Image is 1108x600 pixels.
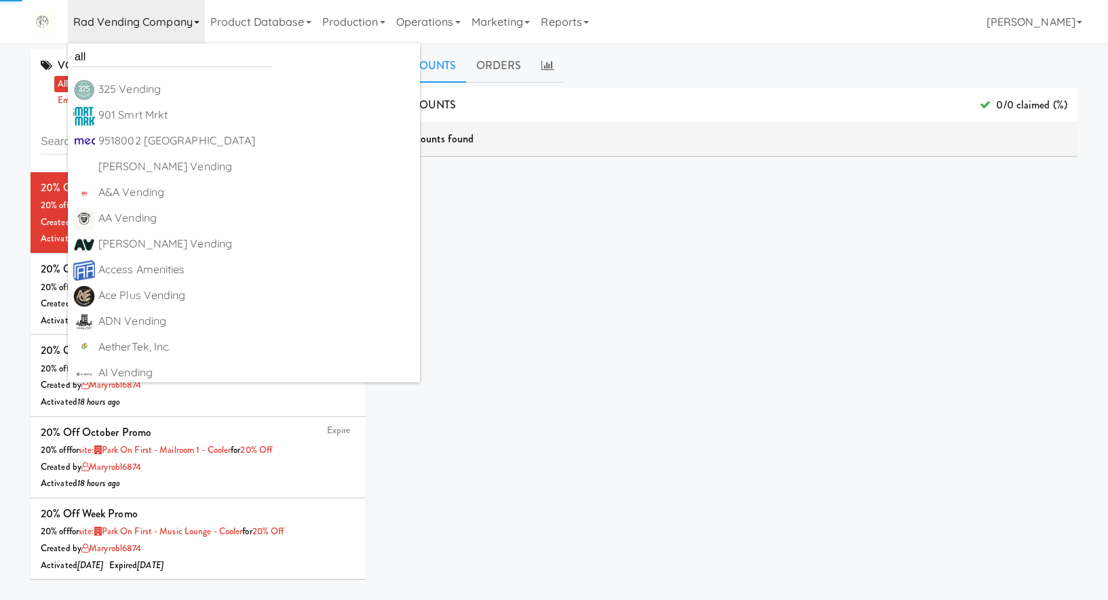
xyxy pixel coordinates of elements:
[73,157,95,178] img: ACwAAAAAAQABAAACADs=
[73,285,95,307] img: fg1tdwzclvcgadomhdtp.png
[73,311,95,333] img: btfbkppilgpqn7n9svkz.png
[81,378,141,391] a: maryrobl6874
[41,378,141,391] span: Created by
[77,477,120,489] i: 18 hours ago
[73,363,95,384] img: ck9lluqwz49r4slbytpm.png
[73,105,95,127] img: ir0uzeqxfph1lfkm2qud.jpg
[31,10,54,34] img: Micromart
[41,297,141,310] span: Created by
[98,182,415,203] div: A&A Vending
[41,178,151,198] div: 20% Off October Promo
[81,542,141,555] a: maryrobl6874
[41,197,356,214] div: 20% off
[98,337,415,357] div: AetherTek, Inc.
[386,49,466,83] a: Accounts
[73,260,95,281] img: kgvx9ubdnwdmesdqrgmd.png
[98,234,415,254] div: [PERSON_NAME] Vending
[386,122,1077,156] div: 0 accounts found
[137,559,164,572] i: [DATE]
[41,477,120,489] span: Activated
[41,259,151,279] div: 20% Off October Promo
[41,314,120,327] span: Activated
[41,361,356,378] div: 20% off
[31,335,366,416] li: Expire20% Off October Promo20% offforsite:Park on First - Mailroom 2 - Coolerfor20% offCreated by...
[327,424,351,437] a: Expire
[41,279,356,296] div: 20% off
[73,79,95,101] img: kbrytollda43ilh6wexs.png
[77,559,104,572] i: [DATE]
[31,172,366,254] li: Expire20% Off October Promo20% offforsite:Oasis - Coolerfor20% offCreated bymaryrobl6874Activated...
[68,47,271,67] input: Search operator
[79,525,242,538] a: site:Park on First - Music Lounge - Cooler
[242,525,284,538] span: for
[41,58,118,73] span: VOUCHERS
[54,92,114,109] a: employee gift
[41,442,356,459] div: 20% off
[54,76,71,93] a: all
[73,131,95,153] img: pbzj0xqistzv78rw17gh.jpg
[31,498,366,580] li: 20% Off Week Promo20% offforsite:Park on First - Music Lounge - Coolerfor20% offCreated bymaryrob...
[98,311,415,332] div: ADN Vending
[98,157,415,177] div: [PERSON_NAME] Vending
[98,260,415,280] div: Access Amenities
[73,182,95,204] img: q2obotf9n3qqirn9vbvw.jpg
[240,443,272,456] a: 20% off
[98,79,415,100] div: 325 Vending
[98,105,415,125] div: 901 Smrt Mrkt
[252,525,284,538] a: 20% off
[41,129,356,155] input: Search vouchers
[41,559,104,572] span: Activated
[31,254,366,335] li: Expire20% Off October Promo20% offforsite:Park on First - Music Lounge - Coolerfor20% offCreated ...
[69,525,243,538] span: for
[73,234,95,256] img: ucvciuztr6ofmmudrk1o.png
[980,95,1067,115] span: 0/0 claimed (%)
[41,523,356,540] div: 20% off
[98,285,415,306] div: Ace Plus Vending
[98,363,415,383] div: AI Vending
[98,131,415,151] div: 9518002 [GEOGRAPHIC_DATA]
[41,542,141,555] span: Created by
[231,443,272,456] span: for
[41,395,120,408] span: Activated
[69,443,231,456] span: for
[41,422,151,443] div: 20% Off October Promo
[41,216,141,228] span: Created by
[79,443,231,456] a: site:Park on First - Mailroom 1 - Cooler
[396,97,456,113] span: ACCOUNTS
[41,460,141,473] span: Created by
[31,417,366,498] li: Expire20% Off October Promo20% offforsite:Park on First - Mailroom 1 - Coolerfor20% offCreated by...
[41,232,120,245] span: Activated
[73,337,95,359] img: wikircranfrz09drhcio.png
[77,395,120,408] i: 18 hours ago
[466,49,531,83] a: ORDERS
[98,208,415,228] div: AA Vending
[41,504,138,524] div: 20% Off Week Promo
[109,559,164,572] span: Expired
[41,340,151,361] div: 20% Off October Promo
[73,208,95,230] img: dcdxvmg3yksh6usvjplj.png
[81,460,141,473] a: maryrobl6874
